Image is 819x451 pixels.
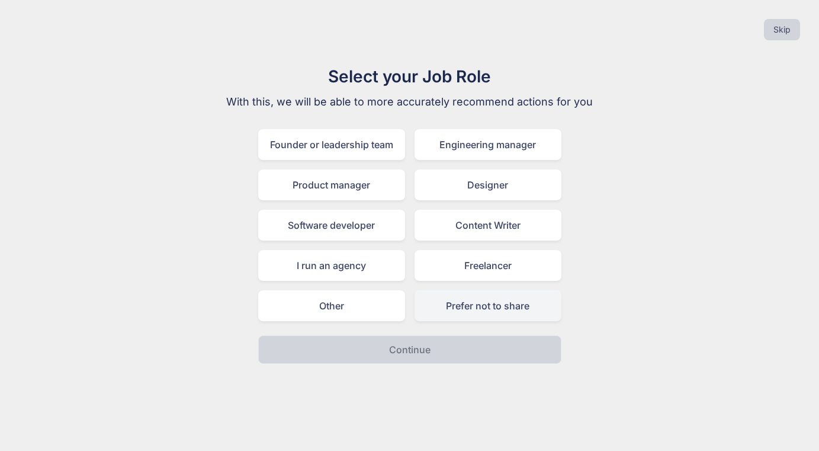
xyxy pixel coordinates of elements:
p: With this, we will be able to more accurately recommend actions for you [211,94,609,110]
div: Freelancer [415,250,561,281]
div: Other [258,290,405,321]
div: Prefer not to share [415,290,561,321]
div: I run an agency [258,250,405,281]
div: Software developer [258,210,405,241]
h1: Select your Job Role [211,64,609,89]
div: Engineering manager [415,129,561,160]
div: Content Writer [415,210,561,241]
div: Designer [415,169,561,200]
div: Founder or leadership team [258,129,405,160]
div: Product manager [258,169,405,200]
button: Skip [764,19,800,40]
button: Continue [258,335,561,364]
p: Continue [389,343,431,357]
